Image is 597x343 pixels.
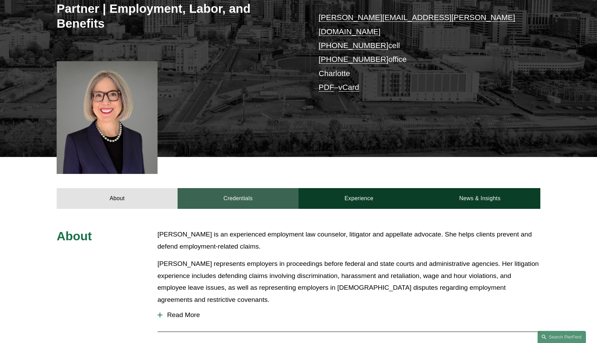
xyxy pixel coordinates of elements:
[419,188,540,209] a: News & Insights
[339,83,359,92] a: vCard
[162,311,540,319] span: Read More
[158,258,540,306] p: [PERSON_NAME] represents employers in proceedings before federal and state courts and administrat...
[319,83,334,92] a: PDF
[298,188,419,209] a: Experience
[319,55,388,64] a: [PHONE_NUMBER]
[319,11,520,94] p: cell office Charlotte –
[319,41,388,50] a: [PHONE_NUMBER]
[178,188,298,209] a: Credentials
[57,1,298,31] h3: Partner | Employment, Labor, and Benefits
[319,13,515,36] a: [PERSON_NAME][EMAIL_ADDRESS][PERSON_NAME][DOMAIN_NAME]
[538,331,586,343] a: Search this site
[158,306,540,324] button: Read More
[158,229,540,252] p: [PERSON_NAME] is an experienced employment law counselor, litigator and appellate advocate. She h...
[57,229,92,243] span: About
[57,188,178,209] a: About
